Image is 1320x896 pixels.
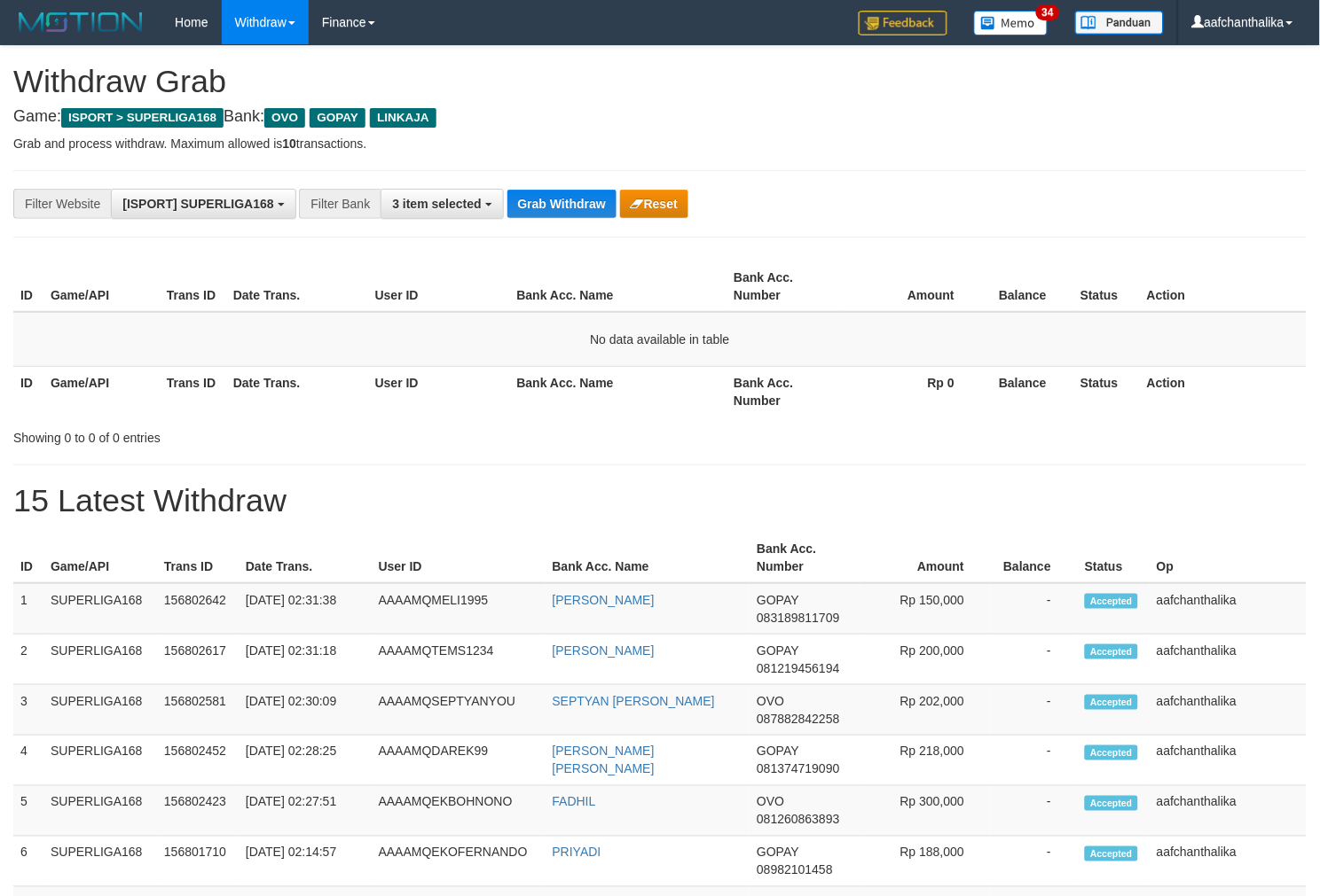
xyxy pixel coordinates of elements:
[157,583,239,635] td: 156802642
[757,694,784,708] span: OVO
[1073,261,1140,312] th: Status
[757,593,798,607] span: GOPAY
[299,189,381,219] div: Filter Bank
[157,685,239,736] td: 156802581
[160,261,226,312] th: Trans ID
[553,795,596,809] a: FADHIL
[122,197,273,211] span: [ISPORT] SUPERLIGA168
[372,736,546,786] td: AAAAMQDAREK99
[372,786,546,837] td: AAAAMQEKBOHNONO
[43,685,157,736] td: SUPERLIGA168
[860,736,991,786] td: Rp 218,000
[1085,846,1138,861] span: Accepted
[43,736,157,786] td: SUPERLIGA168
[226,366,368,417] th: Date Trans.
[13,261,43,312] th: ID
[282,136,296,151] strong: 10
[991,685,1078,736] td: -
[1150,736,1307,786] td: aafchanthalika
[991,786,1078,837] td: -
[553,593,655,607] a: [PERSON_NAME]
[991,736,1078,786] td: -
[368,261,510,312] th: User ID
[43,635,157,685] td: SUPERLIGA168
[757,611,839,625] span: Copy 083189811709 to clipboard
[13,635,43,685] td: 2
[553,845,601,860] a: PRIYADI
[507,190,617,218] button: Grab Withdraw
[843,366,981,417] th: Rp 0
[1075,11,1164,35] img: panduan.png
[1150,533,1307,583] th: Op
[13,685,43,736] td: 3
[239,635,372,685] td: [DATE] 02:31:18
[860,635,991,685] td: Rp 200,000
[13,312,1307,367] td: No data available in table
[370,108,436,128] span: LINKAJA
[974,11,1049,35] img: Button%20Memo.svg
[1085,594,1138,609] span: Accepted
[13,135,1307,152] p: Grab and process withdraw. Maximum allowed is transactions.
[757,643,798,658] span: GOPAY
[991,837,1078,887] td: -
[991,533,1078,583] th: Balance
[843,261,981,312] th: Amount
[757,813,839,827] span: Copy 081260863893 to clipboard
[157,837,239,887] td: 156801710
[160,366,226,417] th: Trans ID
[757,762,839,776] span: Copy 081374719090 to clipboard
[13,108,1307,126] h4: Game: Bank:
[1150,583,1307,635] td: aafchanthalika
[43,837,157,887] td: SUPERLIGA168
[1085,745,1138,760] span: Accepted
[43,786,157,837] td: SUPERLIGA168
[372,533,546,583] th: User ID
[239,583,372,635] td: [DATE] 02:31:38
[859,11,947,35] img: Feedback.jpg
[757,845,798,860] span: GOPAY
[239,533,372,583] th: Date Trans.
[13,786,43,837] td: 5
[13,422,537,447] div: Showing 0 to 0 of 0 entries
[757,712,839,726] span: Copy 087882842258 to clipboard
[1078,533,1150,583] th: Status
[392,197,481,211] span: 3 item selected
[510,261,727,312] th: Bank Acc. Name
[13,64,1307,99] h1: Withdraw Grab
[239,837,372,887] td: [DATE] 02:14:57
[13,189,111,219] div: Filter Website
[981,261,1073,312] th: Balance
[1150,786,1307,837] td: aafchanthalika
[368,366,510,417] th: User ID
[553,694,715,708] a: SEPTYAN [PERSON_NAME]
[1085,796,1138,811] span: Accepted
[727,261,843,312] th: Bank Acc. Number
[553,744,655,776] a: [PERSON_NAME] [PERSON_NAME]
[991,583,1078,635] td: -
[13,736,43,786] td: 4
[1036,4,1060,20] span: 34
[860,533,991,583] th: Amount
[727,366,843,417] th: Bank Acc. Number
[157,533,239,583] th: Trans ID
[13,366,43,417] th: ID
[43,366,160,417] th: Game/API
[757,744,798,759] span: GOPAY
[13,533,43,583] th: ID
[1140,366,1307,417] th: Action
[264,108,305,128] span: OVO
[13,583,43,635] td: 1
[1085,644,1138,659] span: Accepted
[1085,695,1138,710] span: Accepted
[43,583,157,635] td: SUPERLIGA168
[553,643,655,658] a: [PERSON_NAME]
[372,583,546,635] td: AAAAMQMELI1995
[510,366,727,417] th: Bank Acc. Name
[239,736,372,786] td: [DATE] 02:28:25
[13,9,148,35] img: MOTION_logo.png
[860,786,991,837] td: Rp 300,000
[239,786,372,837] td: [DATE] 02:27:51
[1140,261,1307,312] th: Action
[43,261,160,312] th: Game/API
[13,483,1307,518] h1: 15 Latest Withdraw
